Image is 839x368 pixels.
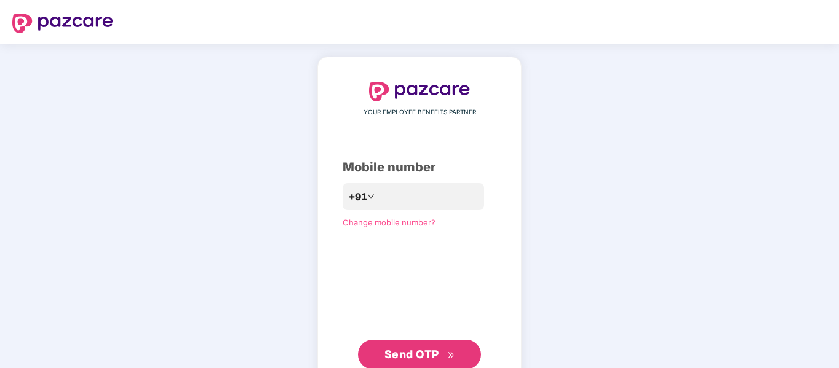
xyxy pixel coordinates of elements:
img: logo [12,14,113,33]
span: Send OTP [384,348,439,361]
a: Change mobile number? [343,217,435,227]
span: +91 [349,189,367,205]
span: YOUR EMPLOYEE BENEFITS PARTNER [364,108,476,117]
span: double-right [447,351,455,359]
div: Mobile number [343,158,496,177]
span: down [367,193,375,200]
img: logo [369,82,470,101]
